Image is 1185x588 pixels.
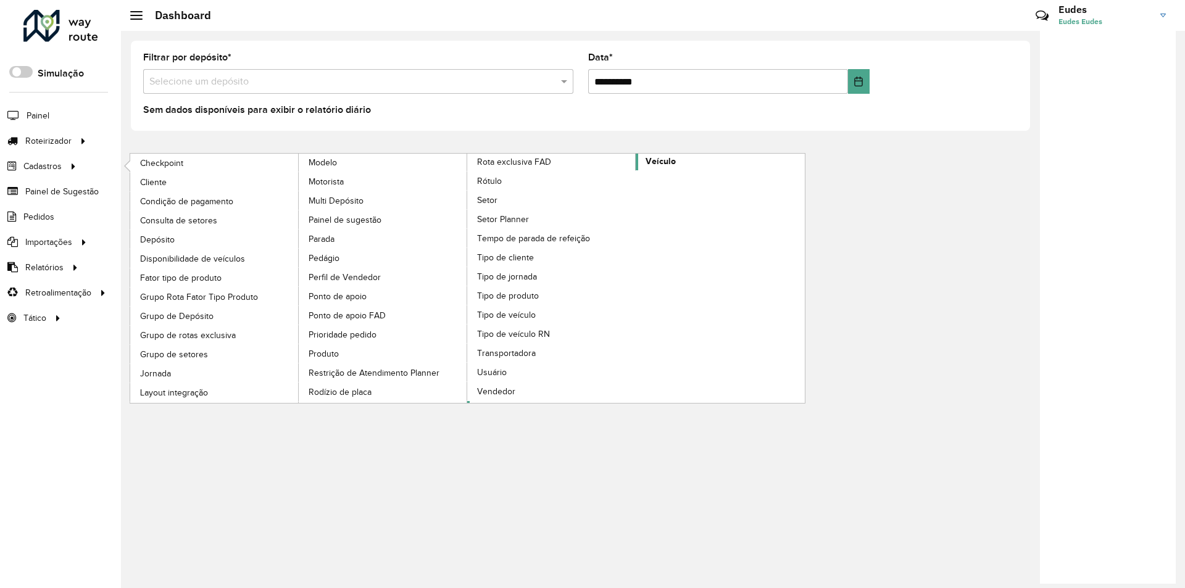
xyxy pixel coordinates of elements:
[477,251,534,264] span: Tipo de cliente
[646,155,676,168] span: Veículo
[467,229,636,247] a: Tempo de parada de refeição
[467,267,636,286] a: Tipo de jornada
[299,210,468,229] a: Painel de sugestão
[27,109,49,122] span: Painel
[309,366,439,379] span: Restrição de Atendimento Planner
[130,249,299,268] a: Disponibilidade de veículos
[23,210,54,223] span: Pedidos
[309,271,381,284] span: Perfil de Vendedor
[130,288,299,306] a: Grupo Rota Fator Tipo Produto
[467,286,636,305] a: Tipo de produto
[299,287,468,305] a: Ponto de apoio
[25,185,99,198] span: Painel de Sugestão
[477,289,539,302] span: Tipo de produto
[140,252,245,265] span: Disponibilidade de veículos
[309,309,386,322] span: Ponto de apoio FAD
[140,310,214,323] span: Grupo de Depósito
[309,347,339,360] span: Produto
[309,386,372,399] span: Rodízio de placa
[309,156,337,169] span: Modelo
[140,195,233,208] span: Condição de pagamento
[140,214,217,227] span: Consulta de setores
[299,172,468,191] a: Motorista
[1029,2,1055,29] a: Contato Rápido
[130,192,299,210] a: Condição de pagamento
[130,173,299,191] a: Cliente
[140,329,236,342] span: Grupo de rotas exclusiva
[467,305,636,324] a: Tipo de veículo
[477,194,497,207] span: Setor
[140,386,208,399] span: Layout integração
[143,102,371,117] label: Sem dados disponíveis para exibir o relatório diário
[140,348,208,361] span: Grupo de setores
[130,383,299,402] a: Layout integração
[467,363,636,381] a: Usuário
[25,236,72,249] span: Importações
[588,50,613,65] label: Data
[299,325,468,344] a: Prioridade pedido
[299,363,468,382] a: Restrição de Atendimento Planner
[467,344,636,362] a: Transportadora
[299,268,468,286] a: Perfil de Vendedor
[25,261,64,274] span: Relatórios
[477,347,536,360] span: Transportadora
[467,191,636,209] a: Setor
[477,213,529,226] span: Setor Planner
[25,286,91,299] span: Retroalimentação
[38,66,84,81] label: Simulação
[130,211,299,230] a: Consulta de setores
[23,312,46,325] span: Tático
[143,50,231,65] label: Filtrar por depósito
[140,157,183,170] span: Checkpoint
[467,210,636,228] a: Setor Planner
[299,383,468,401] a: Rodízio de placa
[467,172,636,190] a: Rótulo
[1058,4,1151,15] h3: Eudes
[309,194,364,207] span: Multi Depósito
[299,306,468,325] a: Ponto de apoio FAD
[477,155,551,168] span: Rota exclusiva FAD
[477,270,537,283] span: Tipo de jornada
[477,366,507,379] span: Usuário
[848,69,870,94] button: Choose Date
[143,9,211,22] h2: Dashboard
[140,271,222,284] span: Fator tipo de produto
[467,248,636,267] a: Tipo de cliente
[309,328,376,341] span: Prioridade pedido
[309,233,335,246] span: Parada
[477,232,590,245] span: Tempo de parada de refeição
[25,135,72,147] span: Roteirizador
[130,230,299,249] a: Depósito
[467,154,805,403] a: Veículo
[477,175,502,188] span: Rótulo
[309,175,344,188] span: Motorista
[299,230,468,248] a: Parada
[140,176,167,189] span: Cliente
[299,249,468,267] a: Pedágio
[130,364,299,383] a: Jornada
[130,154,468,403] a: Modelo
[140,291,258,304] span: Grupo Rota Fator Tipo Produto
[467,325,636,343] a: Tipo de veículo RN
[130,345,299,363] a: Grupo de setores
[299,191,468,210] a: Multi Depósito
[477,308,536,321] span: Tipo de veículo
[309,252,339,265] span: Pedágio
[477,385,515,398] span: Vendedor
[130,307,299,325] a: Grupo de Depósito
[299,154,636,403] a: Rota exclusiva FAD
[130,154,299,172] a: Checkpoint
[309,290,367,303] span: Ponto de apoio
[140,233,175,246] span: Depósito
[309,213,381,226] span: Painel de sugestão
[467,382,636,400] a: Vendedor
[23,160,62,173] span: Cadastros
[477,328,550,341] span: Tipo de veículo RN
[299,344,468,363] a: Produto
[130,268,299,287] a: Fator tipo de produto
[1058,16,1151,27] span: Eudes Eudes
[130,326,299,344] a: Grupo de rotas exclusiva
[140,367,171,380] span: Jornada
